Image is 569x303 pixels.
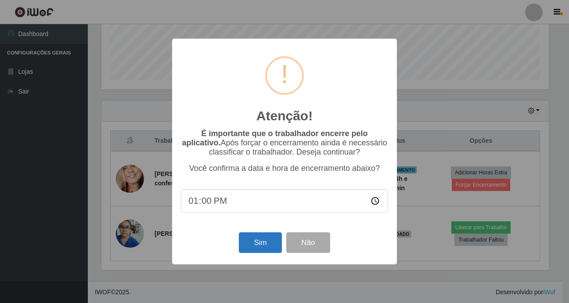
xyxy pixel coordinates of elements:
button: Não [286,232,330,253]
h2: Atenção! [256,108,313,124]
p: Após forçar o encerramento ainda é necessário classificar o trabalhador. Deseja continuar? [181,129,388,157]
p: Você confirma a data e hora de encerramento abaixo? [181,164,388,173]
b: É importante que o trabalhador encerre pelo aplicativo. [182,129,367,147]
button: Sim [239,232,281,253]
